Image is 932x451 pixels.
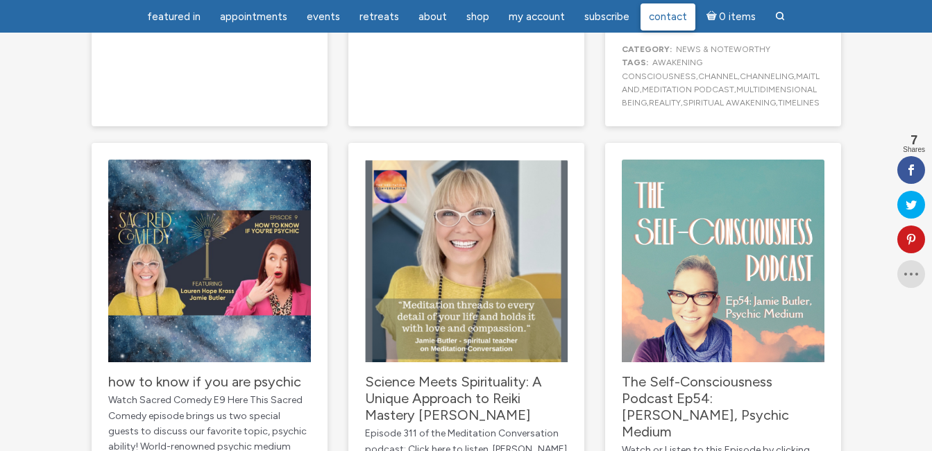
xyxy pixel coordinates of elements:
span: Contact [649,10,687,23]
a: channeling [740,71,794,81]
span: 7 [903,134,925,146]
a: Contact [641,3,695,31]
a: meditation podcast [642,85,734,94]
b: Category: [622,44,672,54]
span: Shares [903,146,925,153]
a: Events [298,3,348,31]
a: maitland [622,71,820,94]
span: Events [307,10,340,23]
img: how to know if you are psychic [108,160,311,362]
i: Cart [706,10,720,23]
span: Shop [466,10,489,23]
img: Science Meets Spirituality: A Unique Approach to Reiki Mastery Jamie Butler [365,160,568,362]
a: My Account [500,3,573,31]
span: 0 items [719,12,756,22]
a: spiritual awakening [683,98,776,108]
a: channel [698,71,738,81]
a: Subscribe [576,3,638,31]
a: The Self-Consciousness Podcast Ep54: [PERSON_NAME], Psychic Medium [622,373,789,440]
a: how to know if you are psychic [108,373,301,390]
a: Retreats [351,3,407,31]
img: The Self-Consciousness Podcast Ep54: Jamie Butler, Psychic Medium [622,160,824,362]
a: Shop [458,3,498,31]
a: Cart0 items [698,2,765,31]
a: timelines [778,98,820,108]
span: featured in [147,10,201,23]
a: reality [649,98,681,108]
span: About [418,10,447,23]
span: My Account [509,10,565,23]
span: Appointments [220,10,287,23]
span: Retreats [359,10,399,23]
a: Science Meets Spirituality: A Unique Approach to Reiki Mastery [PERSON_NAME] [365,373,542,423]
div: , , , , , , , , [622,43,824,110]
a: Appointments [212,3,296,31]
b: Tags: [622,58,648,67]
span: Subscribe [584,10,629,23]
a: multidimensional being [622,85,817,108]
a: News & Noteworthy [676,44,770,54]
a: featured in [139,3,209,31]
a: awakening consciousness [622,58,702,80]
a: About [410,3,455,31]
